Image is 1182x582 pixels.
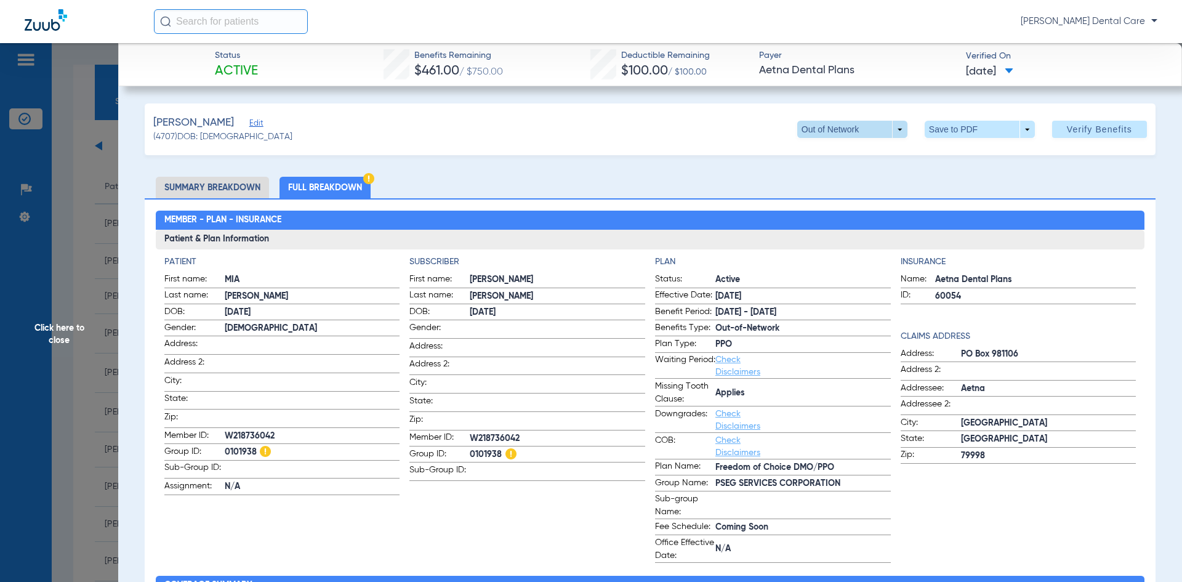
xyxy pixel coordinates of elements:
[935,290,1136,303] span: 60054
[164,289,225,304] span: Last name:
[409,289,470,304] span: Last name:
[156,211,1145,230] h2: Member - Plan - Insurance
[901,363,961,380] span: Address 2:
[715,355,760,376] a: Check Disclaimers
[901,398,961,414] span: Addressee 2:
[459,67,503,77] span: / $750.00
[470,290,645,303] span: [PERSON_NAME]
[153,131,292,143] span: (4707) DOB: [DEMOGRAPHIC_DATA]
[901,256,1136,269] h4: Insurance
[621,65,668,78] span: $100.00
[715,410,760,430] a: Check Disclaimers
[655,493,715,519] span: Sub-group Name:
[260,446,271,457] img: Hazard
[363,173,374,184] img: Hazard
[156,177,269,198] li: Summary Breakdown
[164,256,400,269] h4: Patient
[414,65,459,78] span: $461.00
[409,395,470,411] span: State:
[1021,15,1157,28] span: [PERSON_NAME] Dental Care
[901,416,961,431] span: City:
[225,480,400,493] span: N/A
[655,337,715,352] span: Plan Type:
[1067,124,1132,134] span: Verify Benefits
[715,290,891,303] span: [DATE]
[655,321,715,336] span: Benefits Type:
[470,448,645,461] span: 0101938
[715,477,891,490] span: PSEG SERVICES CORPORATION
[160,16,171,27] img: Search Icon
[715,461,891,474] span: Freedom of Choice DMO/PPO
[164,273,225,288] span: First name:
[966,64,1013,79] span: [DATE]
[715,273,891,286] span: Active
[1052,121,1147,138] button: Verify Benefits
[715,338,891,351] span: PPO
[655,408,715,432] span: Downgrades:
[164,461,225,478] span: Sub-Group ID:
[901,273,935,288] span: Name:
[925,121,1035,138] button: Save to PDF
[901,330,1136,343] h4: Claims Address
[797,121,907,138] button: Out of Network
[164,392,225,409] span: State:
[409,305,470,320] span: DOB:
[901,382,961,397] span: Addressee:
[164,321,225,336] span: Gender:
[414,49,503,62] span: Benefits Remaining
[655,520,715,535] span: Fee Schedule:
[715,306,891,319] span: [DATE] - [DATE]
[961,382,1136,395] span: Aetna
[655,354,715,378] span: Waiting Period:
[164,356,225,373] span: Address 2:
[225,306,400,319] span: [DATE]
[961,450,1136,463] span: 79998
[759,49,955,62] span: Payer
[901,448,961,463] span: Zip:
[164,374,225,391] span: City:
[901,347,961,362] span: Address:
[966,50,1162,63] span: Verified On
[153,115,234,131] span: [PERSON_NAME]
[409,340,470,357] span: Address:
[25,9,67,31] img: Zuub Logo
[1120,523,1182,582] iframe: Chat Widget
[655,536,715,562] span: Office Effective Date:
[164,429,225,444] span: Member ID:
[668,68,707,76] span: / $100.00
[961,348,1136,361] span: PO Box 981106
[225,322,400,335] span: [DEMOGRAPHIC_DATA]
[225,430,400,443] span: W218736042
[215,49,258,62] span: Status
[409,256,645,269] app-breakdown-title: Subscriber
[249,119,260,131] span: Edit
[901,432,961,447] span: State:
[154,9,308,34] input: Search for patients
[164,337,225,354] span: Address:
[655,256,891,269] h4: Plan
[409,464,470,480] span: Sub-Group ID:
[715,436,760,457] a: Check Disclaimers
[470,273,645,286] span: [PERSON_NAME]
[935,273,1136,286] span: Aetna Dental Plans
[715,521,891,534] span: Coming Soon
[655,380,715,406] span: Missing Tooth Clause:
[164,411,225,427] span: Zip:
[655,289,715,304] span: Effective Date:
[409,321,470,338] span: Gender:
[621,49,710,62] span: Deductible Remaining
[164,445,225,460] span: Group ID:
[715,387,891,400] span: Applies
[505,448,517,459] img: Hazard
[409,376,470,393] span: City:
[655,273,715,288] span: Status:
[470,306,645,319] span: [DATE]
[164,305,225,320] span: DOB:
[759,63,955,78] span: Aetna Dental Plans
[655,305,715,320] span: Benefit Period:
[164,480,225,495] span: Assignment:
